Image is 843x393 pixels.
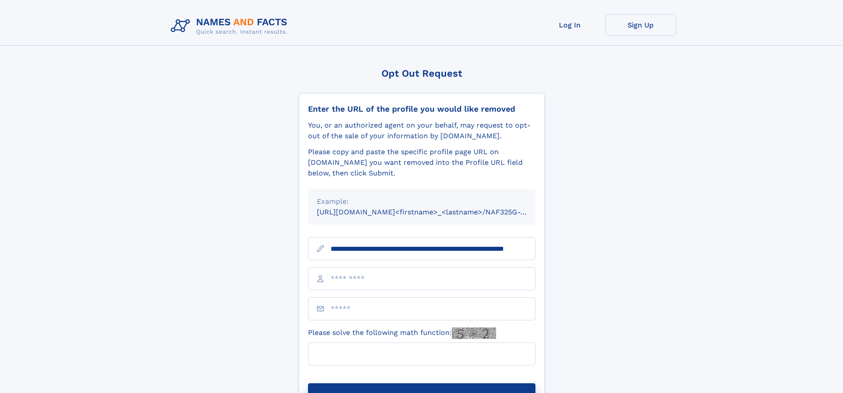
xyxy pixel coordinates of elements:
[299,68,545,79] div: Opt Out Request
[308,327,496,339] label: Please solve the following math function:
[308,104,535,114] div: Enter the URL of the profile you would like removed
[317,208,552,216] small: [URL][DOMAIN_NAME]<firstname>_<lastname>/NAF325G-xxxxxxxx
[605,14,676,36] a: Sign Up
[535,14,605,36] a: Log In
[308,147,535,179] div: Please copy and paste the specific profile page URL on [DOMAIN_NAME] you want removed into the Pr...
[317,196,527,207] div: Example:
[308,120,535,141] div: You, or an authorized agent on your behalf, may request to opt-out of the sale of your informatio...
[167,14,295,38] img: Logo Names and Facts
